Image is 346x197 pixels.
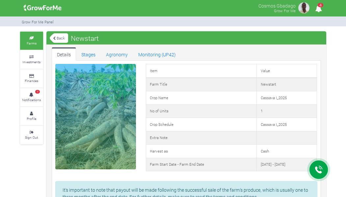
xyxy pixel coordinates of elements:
[20,107,43,125] a: Profile
[146,78,257,91] td: Farm Title
[27,41,37,45] small: Farms
[146,91,257,105] td: Crop Name
[133,47,181,61] a: Monitoring (UP42)
[20,126,43,144] a: Sign Out
[35,90,40,94] span: 4
[101,47,133,61] a: Agronomy
[146,118,257,131] td: Crop Schedule
[257,145,317,158] td: Cash
[257,91,317,105] td: Cassava I_2025
[318,3,323,7] span: 4
[257,78,317,91] td: Newstart
[312,6,325,13] a: 4
[257,64,317,78] td: Value
[257,104,317,118] td: 1
[312,1,325,16] i: Notifications
[297,1,310,14] img: growforme image
[146,131,257,145] td: Extra Note
[25,78,38,83] small: Finances
[52,47,76,61] a: Details
[27,116,36,121] small: Profile
[274,8,296,13] small: Grow For Me
[20,70,43,88] a: Finances
[22,60,40,64] small: Investments
[20,32,43,50] a: Farms
[50,33,68,43] a: Back
[146,64,257,78] td: Item
[25,135,38,140] small: Sign Out
[258,1,296,9] p: Cosmos Gbadago
[146,145,257,158] td: Harvest as
[20,50,43,69] a: Investments
[20,88,43,106] a: 4 Notifications
[22,19,54,24] small: Grow For Me Panel
[22,98,41,102] small: Notifications
[69,32,100,45] span: Newstart
[21,1,64,14] img: growforme image
[76,47,101,61] a: Stages
[146,158,257,171] td: Farm Start Date - Farm End Date
[257,158,317,171] td: [DATE] - [DATE]
[257,118,317,131] td: Cassava I_2025
[146,104,257,118] td: No of Units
